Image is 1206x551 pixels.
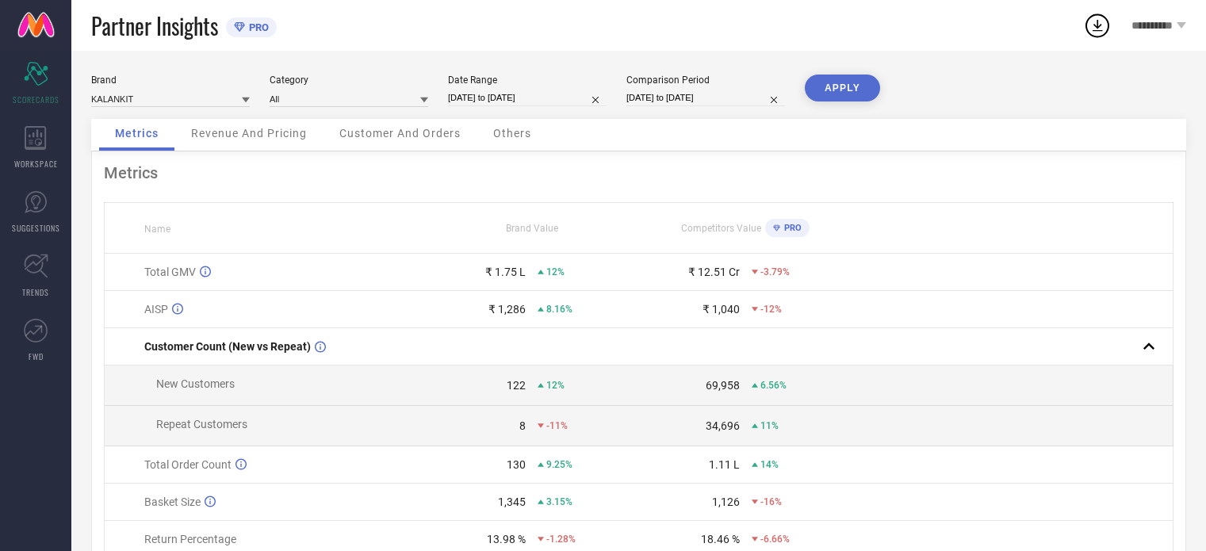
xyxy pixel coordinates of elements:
[12,222,60,234] span: SUGGESTIONS
[626,75,785,86] div: Comparison Period
[91,75,250,86] div: Brand
[144,303,168,316] span: AISP
[546,266,565,277] span: 12%
[245,21,269,33] span: PRO
[760,304,782,315] span: -12%
[760,496,782,507] span: -16%
[156,418,247,430] span: Repeat Customers
[493,127,531,140] span: Others
[22,286,49,298] span: TRENDS
[339,127,461,140] span: Customer And Orders
[780,223,802,233] span: PRO
[712,496,740,508] div: 1,126
[546,304,572,315] span: 8.16%
[144,533,236,545] span: Return Percentage
[448,90,607,106] input: Select date range
[487,533,526,545] div: 13.98 %
[760,380,787,391] span: 6.56%
[144,458,232,471] span: Total Order Count
[519,419,526,432] div: 8
[760,266,790,277] span: -3.79%
[546,459,572,470] span: 9.25%
[709,458,740,471] div: 1.11 L
[14,158,58,170] span: WORKSPACE
[104,163,1173,182] div: Metrics
[760,420,779,431] span: 11%
[760,459,779,470] span: 14%
[144,496,201,508] span: Basket Size
[498,496,526,508] div: 1,345
[91,10,218,42] span: Partner Insights
[507,458,526,471] div: 130
[626,90,785,106] input: Select comparison period
[156,377,235,390] span: New Customers
[681,223,761,234] span: Competitors Value
[1083,11,1112,40] div: Open download list
[688,266,740,278] div: ₹ 12.51 Cr
[270,75,428,86] div: Category
[546,380,565,391] span: 12%
[546,496,572,507] span: 3.15%
[13,94,59,105] span: SCORECARDS
[506,223,558,234] span: Brand Value
[701,533,740,545] div: 18.46 %
[29,350,44,362] span: FWD
[546,420,568,431] span: -11%
[144,224,170,235] span: Name
[507,379,526,392] div: 122
[706,379,740,392] div: 69,958
[448,75,607,86] div: Date Range
[144,340,311,353] span: Customer Count (New vs Repeat)
[546,534,576,545] span: -1.28%
[115,127,159,140] span: Metrics
[703,303,740,316] div: ₹ 1,040
[706,419,740,432] div: 34,696
[488,303,526,316] div: ₹ 1,286
[805,75,880,101] button: APPLY
[760,534,790,545] span: -6.66%
[485,266,526,278] div: ₹ 1.75 L
[144,266,196,278] span: Total GMV
[191,127,307,140] span: Revenue And Pricing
